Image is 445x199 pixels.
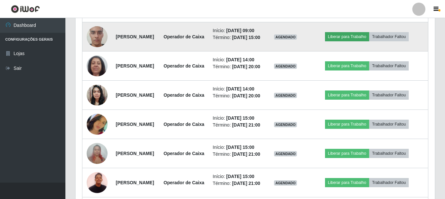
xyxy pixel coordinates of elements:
[369,90,409,100] button: Trabalhador Faltou
[325,61,369,70] button: Liberar para Trabalho
[232,93,260,98] time: [DATE] 20:00
[116,92,154,98] strong: [PERSON_NAME]
[325,120,369,129] button: Liberar para Trabalho
[213,173,262,180] li: Início:
[213,151,262,158] li: Término:
[325,32,369,41] button: Liberar para Trabalho
[213,27,262,34] li: Início:
[11,5,40,13] img: CoreUI Logo
[274,151,297,156] span: AGENDADO
[369,149,409,158] button: Trabalhador Faltou
[213,34,262,41] li: Término:
[325,149,369,158] button: Liberar para Trabalho
[213,122,262,129] li: Término:
[226,57,254,62] time: [DATE] 14:00
[163,122,204,127] strong: Operador de Caixa
[226,28,254,33] time: [DATE] 09:00
[325,178,369,187] button: Liberar para Trabalho
[213,144,262,151] li: Início:
[232,151,260,157] time: [DATE] 21:00
[163,92,204,98] strong: Operador de Caixa
[226,174,254,179] time: [DATE] 15:00
[369,120,409,129] button: Trabalhador Faltou
[213,56,262,63] li: Início:
[213,86,262,92] li: Início:
[163,34,204,39] strong: Operador de Caixa
[87,81,108,109] img: 1736008247371.jpeg
[116,151,154,156] strong: [PERSON_NAME]
[274,34,297,40] span: AGENDADO
[369,32,409,41] button: Trabalhador Faltou
[369,61,409,70] button: Trabalhador Faltou
[163,180,204,185] strong: Operador de Caixa
[274,180,297,186] span: AGENDADO
[325,90,369,100] button: Liberar para Trabalho
[87,139,108,167] img: 1722880664865.jpeg
[213,115,262,122] li: Início:
[226,145,254,150] time: [DATE] 15:00
[116,180,154,185] strong: [PERSON_NAME]
[213,63,262,70] li: Término:
[274,64,297,69] span: AGENDADO
[226,115,254,121] time: [DATE] 15:00
[87,106,108,143] img: 1680605937506.jpeg
[87,18,108,55] img: 1737053662969.jpeg
[116,122,154,127] strong: [PERSON_NAME]
[163,63,204,69] strong: Operador de Caixa
[87,169,108,196] img: 1739110022249.jpeg
[116,34,154,39] strong: [PERSON_NAME]
[274,122,297,127] span: AGENDADO
[369,178,409,187] button: Trabalhador Faltou
[274,93,297,98] span: AGENDADO
[232,35,260,40] time: [DATE] 15:00
[87,52,108,80] img: 1709656431175.jpeg
[232,181,260,186] time: [DATE] 21:00
[226,86,254,91] time: [DATE] 14:00
[213,180,262,187] li: Término:
[163,151,204,156] strong: Operador de Caixa
[232,122,260,128] time: [DATE] 21:00
[232,64,260,69] time: [DATE] 20:00
[116,63,154,69] strong: [PERSON_NAME]
[213,92,262,99] li: Término:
